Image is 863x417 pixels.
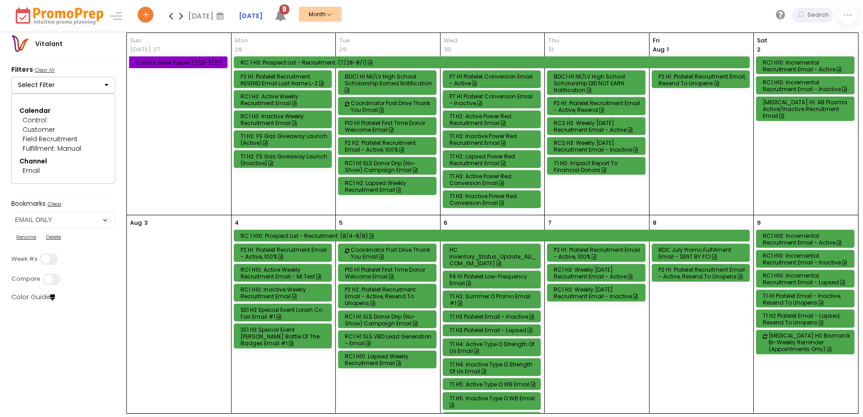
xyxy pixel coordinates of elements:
[763,252,850,266] div: RC1 H10: Incremental Recruitment Email - Inactive
[11,65,33,74] strong: Filters
[11,255,37,263] label: Week #s
[450,133,537,146] div: T1 H2: Inactive Power Red Recruitment Email
[554,266,641,280] div: RC1 H3: Weekly [DATE] Recruitment Email - Active
[554,73,641,93] div: BDC1 H1 NE/LV High School Scholarship DID NOT EARN Notification
[450,327,537,334] div: T1 H3 Platelet Email - Lapsed
[763,232,850,246] div: RC1 H10: Incremental Recruitment Email - Active
[554,246,641,260] div: P2 H1: Platelet Recruitment Email - Active, 100%
[23,166,104,176] div: Email
[29,39,69,49] div: Vitalant
[35,66,55,74] u: Clear All
[241,59,746,66] div: RC 1 H3: Prospect List - Recruitment: (7/28-8/1)
[241,232,746,239] div: RC 1 H10: Prospect List - Recruitment: (8/4-8/8)
[23,116,104,125] div: Control
[241,133,328,146] div: T1 H2: FS Gas Giveaway Launch (Active)
[241,306,328,320] div: SE1 H3 Special Event Lorain Co Fair Email #1
[339,36,436,45] span: Tue
[351,100,438,113] div: Coordinator Post Drive Thank You Email
[239,11,263,20] strong: [DATE]
[241,93,328,107] div: RC1 H3: Active Weekly Recruitment Email
[345,139,432,153] div: P2 H2: Platelet Recruitment Email - Active, 100%
[235,36,332,45] span: Mon
[450,341,537,354] div: T1 H4: Active Type O Strength of Us Email
[345,313,432,327] div: RC1 H1 SLS Donor Drip (No-Show) Campaign Email
[659,246,746,260] div: BDC July Promo Fulfillment Email - SENT BY FCI
[299,7,342,22] button: Month
[241,246,328,260] div: P2 H1: Platelet Recruitment Email - Active, 100%
[653,45,669,54] p: 1
[345,73,432,93] div: BDC1 H1 NE/LV High School Scholarship Earned Notification
[241,286,328,300] div: RC1 H10: Inactive Weekly Recruitment Email
[763,99,850,119] div: [MEDICAL_DATA] H1: AB Plasma Active/Inactive Recruitment Email
[23,125,104,134] div: Customer
[11,77,115,94] button: Select Filter
[11,275,40,283] label: Compare
[345,180,432,193] div: RC1 H2: Lapsed Weekly Recruitment Email
[450,273,537,287] div: P4 H1 Platelet Low-Frequency Email
[450,361,537,375] div: T1 H4: Inactive Type O Strength of Us Email
[188,9,227,23] div: [DATE]
[153,45,160,54] p: 27
[659,73,746,87] div: P2 H1: Platelet Recruitment Email, Resend to Unopens
[239,11,263,21] a: [DATE]
[16,233,36,241] u: Rename
[144,218,148,227] p: 3
[339,45,346,54] p: 29
[554,286,641,300] div: RC1 H3: Weekly [DATE] Recruitment Email - Inactive
[241,326,328,347] div: SE1 H3 Special Event [PERSON_NAME] Battle of the Badges Email #1
[653,218,656,227] p: 8
[279,5,289,14] span: 9
[235,218,239,227] p: 4
[450,313,537,320] div: T1 H3 Platelet Email - Inactive
[757,36,855,45] span: Sat
[241,73,328,87] div: P2 H1: Platelet Recruitment RESEND Email Last Name L-Z
[345,333,432,347] div: RC1 H1 SLS VBD Lead Generation - Email
[757,218,761,227] p: 9
[757,45,761,54] p: 2
[444,218,447,227] p: 6
[19,106,107,116] div: Calendar
[548,36,645,45] span: Thu
[23,134,104,144] div: Field Recruitment
[763,79,850,93] div: RC1 H10: Incremental Recruitment Email - Inactive
[19,157,107,166] div: Channel
[345,266,432,280] div: P10 H1 Platelet First Time Donor Welcome Email
[241,153,328,167] div: T1 H2: FS Gas Giveaway Launch (Inactive)
[548,218,552,227] p: 7
[345,353,432,366] div: RC1 H10: Lapsed Weekly Recruitment Email
[450,73,537,87] div: P7 H1 Platelet Conversion Email - Active
[351,246,438,260] div: Coordinator Post Drive Thank You Email
[450,381,537,388] div: T1 H5: Active Type O WB Email
[450,173,537,186] div: T1 H3: Active Power Red Conversion Email
[235,45,242,54] p: 28
[11,35,29,53] img: vitalantlogo.png
[339,218,343,227] p: 5
[450,293,537,306] div: T1 H2: Summer O Promo Email #1
[46,233,61,241] u: Delete
[130,218,142,227] p: Aug
[450,153,537,167] div: T1 H2: Lapsed Power Red Recruitment Email
[11,200,115,209] label: Bookmarks
[653,36,750,45] span: Fri
[554,100,641,113] div: P2 H1: Platelet Recruitment Email - Active, Resend
[241,266,328,280] div: RC1 H10: Active Weekly Recruitment Email - MI Test
[130,45,151,54] p: [DATE]
[23,144,104,153] div: Fulfillment: Manual
[548,45,554,54] p: 31
[832,386,854,408] iframe: gist-messenger-bubble-iframe
[135,59,223,66] div: Control Week Purple: (7/21-7/27)
[444,45,451,54] p: 30
[241,113,328,126] div: RC1 H3: Inactive Weekly Recruitment Email
[345,286,432,306] div: P2 H2: Platelet Recruitment Email - Active, Resend to Unopens
[47,200,61,208] u: Clear
[450,93,537,107] div: P7 H1 Platelet Conversion Email - Inactive
[659,266,746,280] div: P2 H1: Platelet Recruitment Email - Active, Resend to Unopens
[763,292,850,306] div: T1 H1 Platelet Email - Inactive, Resend to Unopens
[769,332,856,352] div: [MEDICAL_DATA] H0 Bismarck Bi-Weekly Reminder (Appointments Only)
[763,272,850,286] div: RC1 H10: Incremental Recruitment Email - Lapsed
[345,160,432,173] div: RC1 H1 SLS Donor Drip (No-Show) Campaign Email
[554,139,641,153] div: RC2 H3: Weekly [DATE] Recruitment Email - Inactive
[554,120,641,133] div: RC2 H3: Weekly [DATE] Recruitment Email - Active
[130,36,228,45] span: Sun
[554,160,641,173] div: T1 H0: Impact Report to Financial Donors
